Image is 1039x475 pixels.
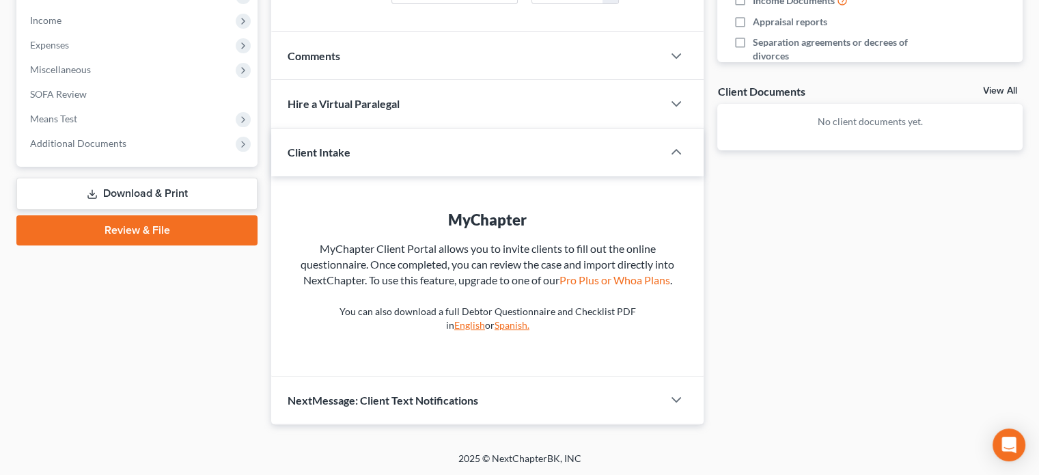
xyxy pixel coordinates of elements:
[30,113,77,124] span: Means Test
[19,82,258,107] a: SOFA Review
[301,242,674,286] span: MyChapter Client Portal allows you to invite clients to fill out the online questionnaire. Once c...
[299,305,676,332] p: You can also download a full Debtor Questionnaire and Checklist PDF in or
[16,178,258,210] a: Download & Print
[288,49,340,62] span: Comments
[288,97,400,110] span: Hire a Virtual Paralegal
[983,86,1017,96] a: View All
[299,209,676,230] div: MyChapter
[30,39,69,51] span: Expenses
[30,88,87,100] span: SOFA Review
[16,215,258,245] a: Review & File
[753,36,934,63] span: Separation agreements or decrees of divorces
[993,429,1025,461] div: Open Intercom Messenger
[454,319,485,331] a: English
[753,15,827,29] span: Appraisal reports
[30,137,126,149] span: Additional Documents
[30,14,61,26] span: Income
[288,394,478,407] span: NextMessage: Client Text Notifications
[30,64,91,75] span: Miscellaneous
[495,319,529,331] a: Spanish.
[717,84,805,98] div: Client Documents
[559,273,670,286] a: Pro Plus or Whoa Plans
[288,146,350,159] span: Client Intake
[728,115,1012,128] p: No client documents yet.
